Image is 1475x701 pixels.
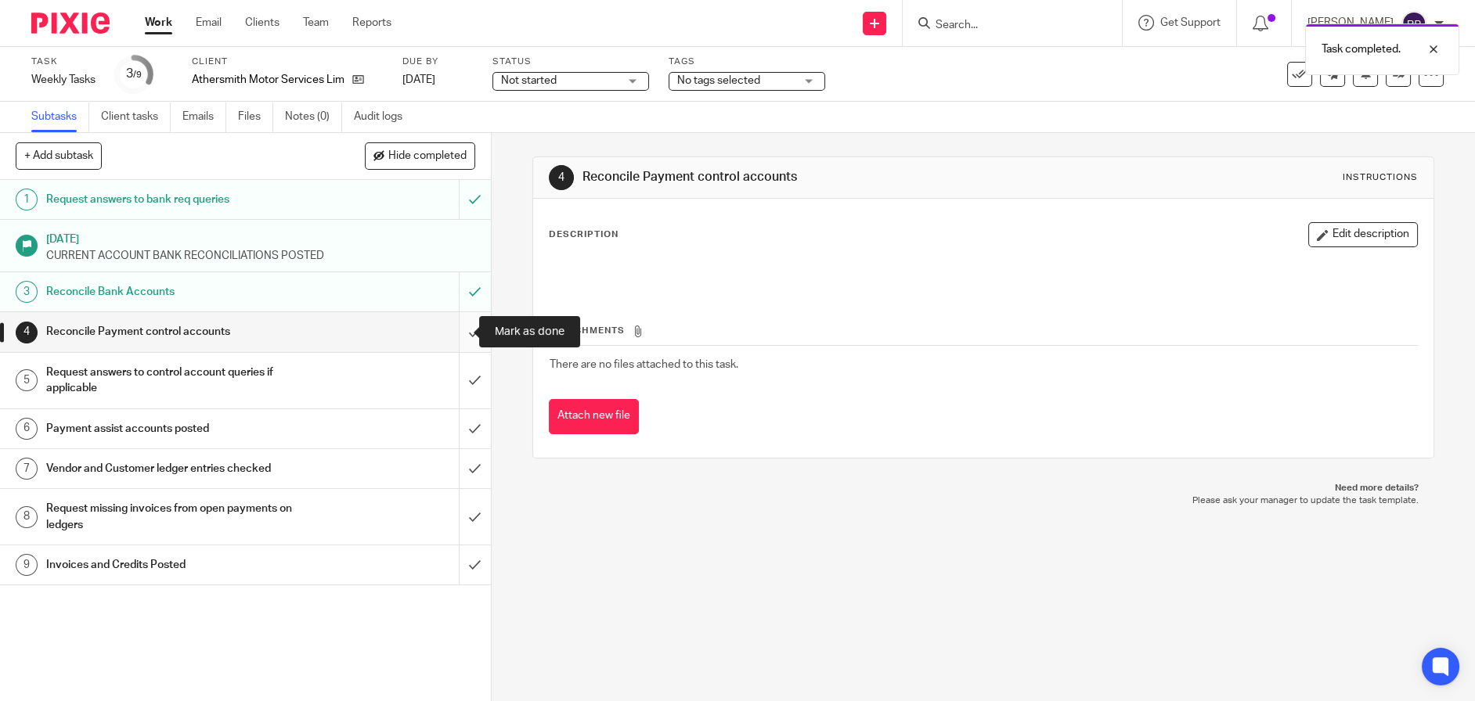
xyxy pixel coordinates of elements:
h1: Payment assist accounts posted [46,417,311,440]
span: Attachments [550,326,625,335]
span: No tags selected [677,75,760,86]
small: /9 [133,70,142,79]
h1: Vendor and Customer ledger entries checked [46,457,311,480]
div: 9 [16,554,38,576]
p: Need more details? [548,482,1418,494]
label: Client [192,56,383,68]
img: svg%3E [1401,11,1426,36]
div: Weekly Tasks [31,72,96,88]
a: Clients [245,15,279,31]
p: Athersmith Motor Services Limited [192,72,344,88]
label: Due by [402,56,473,68]
a: Audit logs [354,102,414,132]
span: [DATE] [402,74,435,85]
label: Status [492,56,649,68]
a: Email [196,15,222,31]
a: Notes (0) [285,102,342,132]
div: 3 [16,281,38,303]
h1: Request answers to control account queries if applicable [46,361,311,401]
h1: Invoices and Credits Posted [46,553,311,577]
div: 4 [549,165,574,190]
p: Description [549,228,618,241]
p: Please ask your manager to update the task template. [548,494,1418,507]
a: Team [303,15,329,31]
div: 7 [16,458,38,480]
span: There are no files attached to this task. [550,359,738,370]
div: 3 [126,65,142,83]
h1: Request missing invoices from open payments on ledgers [46,497,311,537]
label: Tags [669,56,825,68]
div: 5 [16,369,38,391]
h1: Reconcile Bank Accounts [46,280,311,304]
button: Hide completed [365,142,475,169]
a: Emails [182,102,226,132]
span: Hide completed [388,150,467,163]
button: Attach new file [549,399,639,434]
h1: [DATE] [46,228,475,247]
span: Not started [501,75,557,86]
a: Reports [352,15,391,31]
img: Pixie [31,13,110,34]
a: Subtasks [31,102,89,132]
a: Work [145,15,172,31]
button: + Add subtask [16,142,102,169]
p: Task completed. [1322,41,1401,57]
a: Client tasks [101,102,171,132]
p: CURRENT ACCOUNT BANK RECONCILIATIONS POSTED [46,248,475,264]
a: Files [238,102,273,132]
div: 6 [16,418,38,440]
div: 4 [16,322,38,343]
button: Edit description [1308,222,1418,247]
h1: Reconcile Payment control accounts [582,169,1017,185]
label: Task [31,56,96,68]
h1: Reconcile Payment control accounts [46,320,311,343]
div: Instructions [1343,171,1418,184]
div: 1 [16,189,38,210]
div: 8 [16,506,38,528]
h1: Request answers to bank req queries [46,188,311,211]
